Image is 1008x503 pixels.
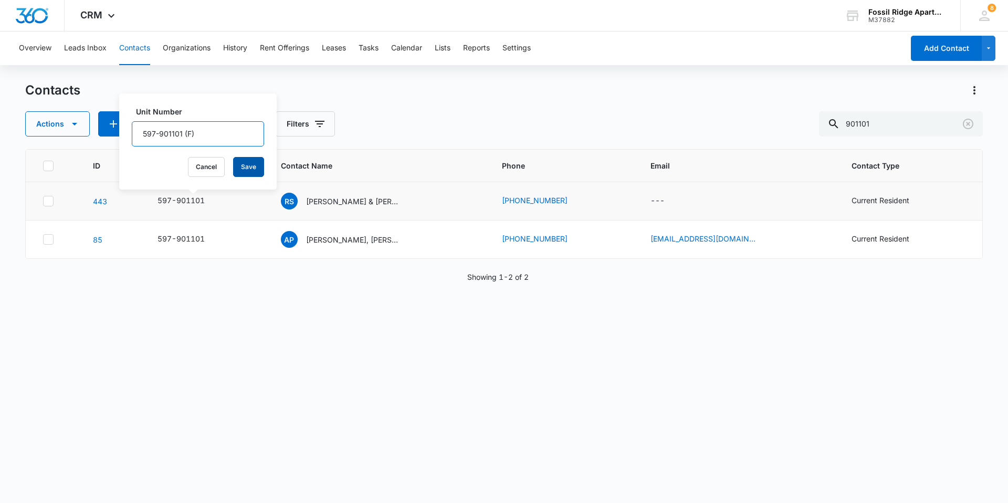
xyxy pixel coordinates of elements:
[306,234,401,245] p: [PERSON_NAME], [PERSON_NAME]
[435,32,450,65] button: Lists
[966,82,983,99] button: Actions
[650,160,812,171] span: Email
[132,121,264,146] input: Unit Number
[650,195,665,207] div: ---
[463,32,490,65] button: Reports
[391,32,422,65] button: Calendar
[650,233,774,246] div: Email - adiepoppen@hotmail.com - Select to Edit Field
[911,36,982,61] button: Add Contact
[157,233,205,244] div: 597-901101
[233,157,264,177] button: Save
[281,193,419,209] div: Contact Name - Richard Shipley & Donna Meyer Shipley - Select to Edit Field
[868,8,945,16] div: account name
[93,160,117,171] span: ID
[93,235,102,244] a: Navigate to contact details page for Adrienne Poppen, Steven Eshleman
[157,233,224,246] div: Unit Number - 597-901101 - Select to Edit Field
[502,233,568,244] a: [PHONE_NUMBER]
[119,32,150,65] button: Contacts
[852,233,909,244] div: Current Resident
[852,195,928,207] div: Contact Type - Current Resident - Select to Edit Field
[93,197,107,206] a: Navigate to contact details page for Richard Shipley & Donna Meyer Shipley
[281,231,298,248] span: AP
[306,196,401,207] p: [PERSON_NAME] & [PERSON_NAME]
[502,233,586,246] div: Phone - (507) 360-4584 - Select to Edit Field
[136,106,268,117] label: Unit Number
[157,195,205,206] div: 597-901101
[25,82,80,98] h1: Contacts
[281,160,461,171] span: Contact Name
[502,195,586,207] div: Phone - (970) 443-0806 - Select to Edit Field
[502,195,568,206] a: [PHONE_NUMBER]
[64,32,107,65] button: Leads Inbox
[281,193,298,209] span: RS
[19,32,51,65] button: Overview
[960,116,976,132] button: Clear
[988,4,996,12] span: 8
[98,111,163,137] button: Add Contact
[852,160,950,171] span: Contact Type
[852,195,909,206] div: Current Resident
[157,195,224,207] div: Unit Number - 597-901101 - Select to Edit Field
[188,157,225,177] button: Cancel
[260,32,309,65] button: Rent Offerings
[276,111,335,137] button: Filters
[223,32,247,65] button: History
[650,195,684,207] div: Email - - Select to Edit Field
[467,271,529,282] p: Showing 1-2 of 2
[819,111,983,137] input: Search Contacts
[988,4,996,12] div: notifications count
[80,9,102,20] span: CRM
[502,160,610,171] span: Phone
[163,32,211,65] button: Organizations
[359,32,379,65] button: Tasks
[322,32,346,65] button: Leases
[852,233,928,246] div: Contact Type - Current Resident - Select to Edit Field
[502,32,531,65] button: Settings
[25,111,90,137] button: Actions
[281,231,419,248] div: Contact Name - Adrienne Poppen, Steven Eshleman - Select to Edit Field
[650,233,755,244] a: [EMAIL_ADDRESS][DOMAIN_NAME]
[868,16,945,24] div: account id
